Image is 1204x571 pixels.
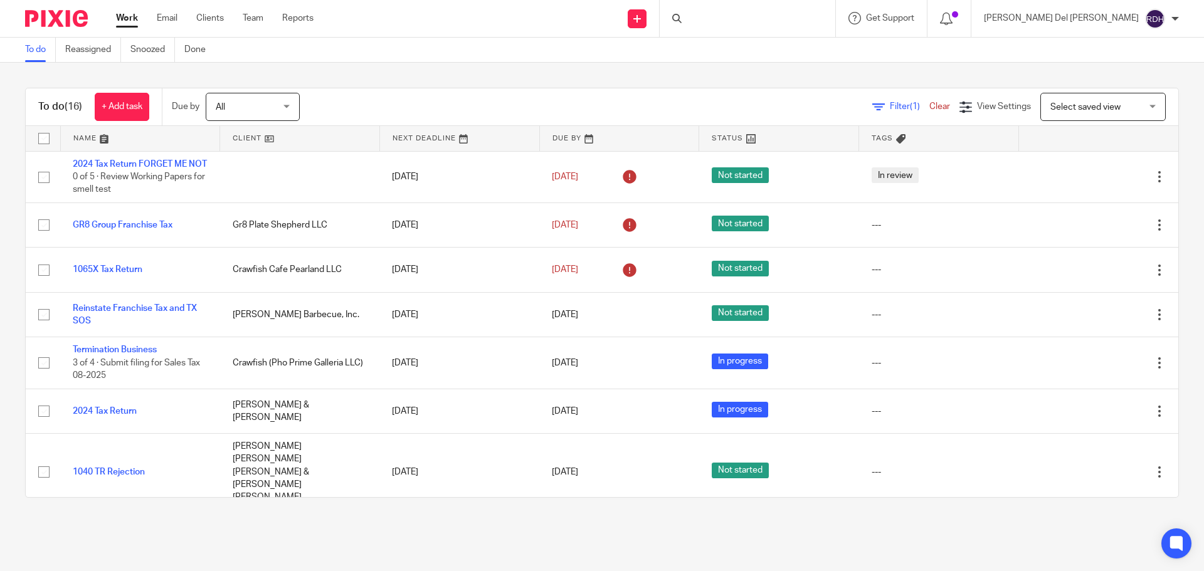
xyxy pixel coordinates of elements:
span: 0 of 5 · Review Working Papers for smell test [73,172,205,194]
td: [DATE] [379,292,539,337]
span: 3 of 4 · Submit filing for Sales Tax 08-2025 [73,359,200,380]
span: Not started [712,216,769,231]
a: Snoozed [130,38,175,62]
td: [PERSON_NAME] [PERSON_NAME] [PERSON_NAME] & [PERSON_NAME] [PERSON_NAME] [220,434,380,511]
a: Termination Business [73,345,157,354]
p: Due by [172,100,199,113]
td: Crawfish (Pho Prime Galleria LLC) [220,337,380,389]
td: [DATE] [379,151,539,202]
a: To do [25,38,56,62]
a: Reports [282,12,314,24]
span: Select saved view [1050,103,1121,112]
td: Gr8 Plate Shepherd LLC [220,202,380,247]
span: [DATE] [552,310,578,319]
span: [DATE] [552,265,578,274]
a: GR8 Group Franchise Tax [73,221,172,229]
div: --- [872,219,1006,231]
span: Tags [872,135,893,142]
div: --- [872,263,1006,276]
span: [DATE] [552,172,578,181]
span: In review [872,167,919,183]
td: Crawfish Cafe Pearland LLC [220,248,380,292]
a: Clients [196,12,224,24]
div: --- [872,357,1006,369]
a: + Add task [95,93,149,121]
span: In progress [712,402,768,417]
a: Reinstate Franchise Tax and TX SOS [73,304,197,325]
td: [DATE] [379,389,539,433]
span: Not started [712,261,769,276]
span: In progress [712,354,768,369]
span: Not started [712,463,769,478]
a: 1065X Tax Return [73,265,142,274]
td: [DATE] [379,202,539,247]
span: Filter [890,102,929,111]
div: --- [872,405,1006,417]
img: svg%3E [1145,9,1165,29]
img: Pixie [25,10,88,27]
span: Not started [712,167,769,183]
a: Reassigned [65,38,121,62]
td: [DATE] [379,434,539,511]
h1: To do [38,100,82,113]
span: [DATE] [552,221,578,229]
p: [PERSON_NAME] Del [PERSON_NAME] [984,12,1139,24]
span: [DATE] [552,407,578,416]
a: 2024 Tax Return FORGET ME NOT [73,160,207,169]
td: [DATE] [379,248,539,292]
span: All [216,103,225,112]
td: [PERSON_NAME] & [PERSON_NAME] [220,389,380,433]
span: Not started [712,305,769,321]
span: View Settings [977,102,1031,111]
a: 2024 Tax Return [73,407,137,416]
span: (1) [910,102,920,111]
span: (16) [65,102,82,112]
div: --- [872,466,1006,478]
a: Email [157,12,177,24]
a: Work [116,12,138,24]
td: [DATE] [379,337,539,389]
span: [DATE] [552,359,578,367]
div: --- [872,308,1006,321]
td: [PERSON_NAME] Barbecue, Inc. [220,292,380,337]
a: Done [184,38,215,62]
a: 1040 TR Rejection [73,468,145,476]
span: Get Support [866,14,914,23]
a: Clear [929,102,950,111]
a: Team [243,12,263,24]
span: [DATE] [552,468,578,476]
